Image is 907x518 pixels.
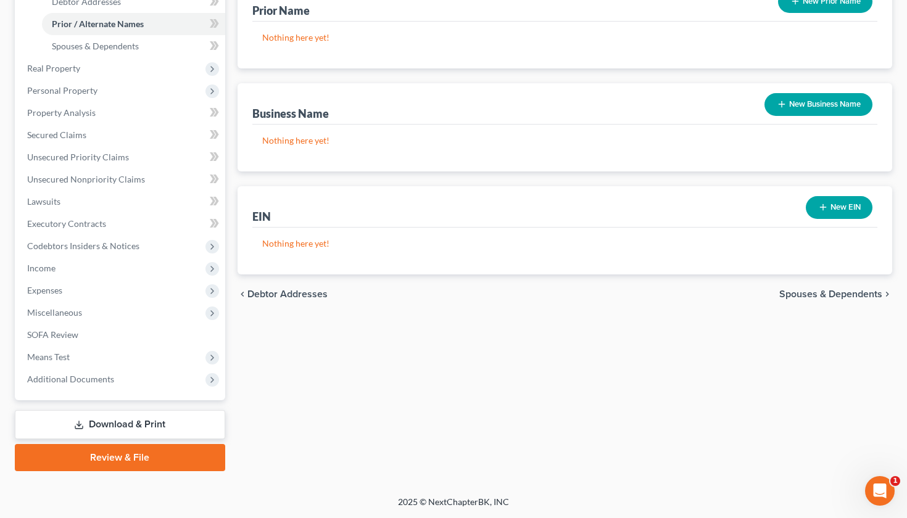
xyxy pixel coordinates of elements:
[17,102,225,124] a: Property Analysis
[779,289,882,299] span: Spouses & Dependents
[252,209,271,224] div: EIN
[17,146,225,168] a: Unsecured Priority Claims
[27,307,82,318] span: Miscellaneous
[238,289,247,299] i: chevron_left
[102,496,805,518] div: 2025 © NextChapterBK, INC
[27,240,139,251] span: Codebtors Insiders & Notices
[806,196,872,219] button: New EIN
[27,63,80,73] span: Real Property
[27,374,114,384] span: Additional Documents
[27,218,106,229] span: Executory Contracts
[17,124,225,146] a: Secured Claims
[252,3,310,18] div: Prior Name
[779,289,892,299] button: Spouses & Dependents chevron_right
[52,18,144,29] span: Prior / Alternate Names
[882,289,892,299] i: chevron_right
[27,263,56,273] span: Income
[27,174,145,184] span: Unsecured Nonpriority Claims
[247,289,328,299] span: Debtor Addresses
[27,329,78,340] span: SOFA Review
[52,41,139,51] span: Spouses & Dependents
[262,31,868,44] p: Nothing here yet!
[17,213,225,235] a: Executory Contracts
[17,191,225,213] a: Lawsuits
[27,129,86,140] span: Secured Claims
[17,324,225,346] a: SOFA Review
[27,285,62,295] span: Expenses
[252,106,329,121] div: Business Name
[27,196,60,207] span: Lawsuits
[27,152,129,162] span: Unsecured Priority Claims
[262,237,868,250] p: Nothing here yet!
[27,351,70,362] span: Means Test
[15,410,225,439] a: Download & Print
[238,289,328,299] button: chevron_left Debtor Addresses
[27,85,97,96] span: Personal Property
[17,168,225,191] a: Unsecured Nonpriority Claims
[890,476,900,486] span: 1
[42,13,225,35] a: Prior / Alternate Names
[42,35,225,57] a: Spouses & Dependents
[865,476,895,506] iframe: Intercom live chat
[262,134,868,147] p: Nothing here yet!
[27,107,96,118] span: Property Analysis
[15,444,225,471] a: Review & File
[764,93,872,116] button: New Business Name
